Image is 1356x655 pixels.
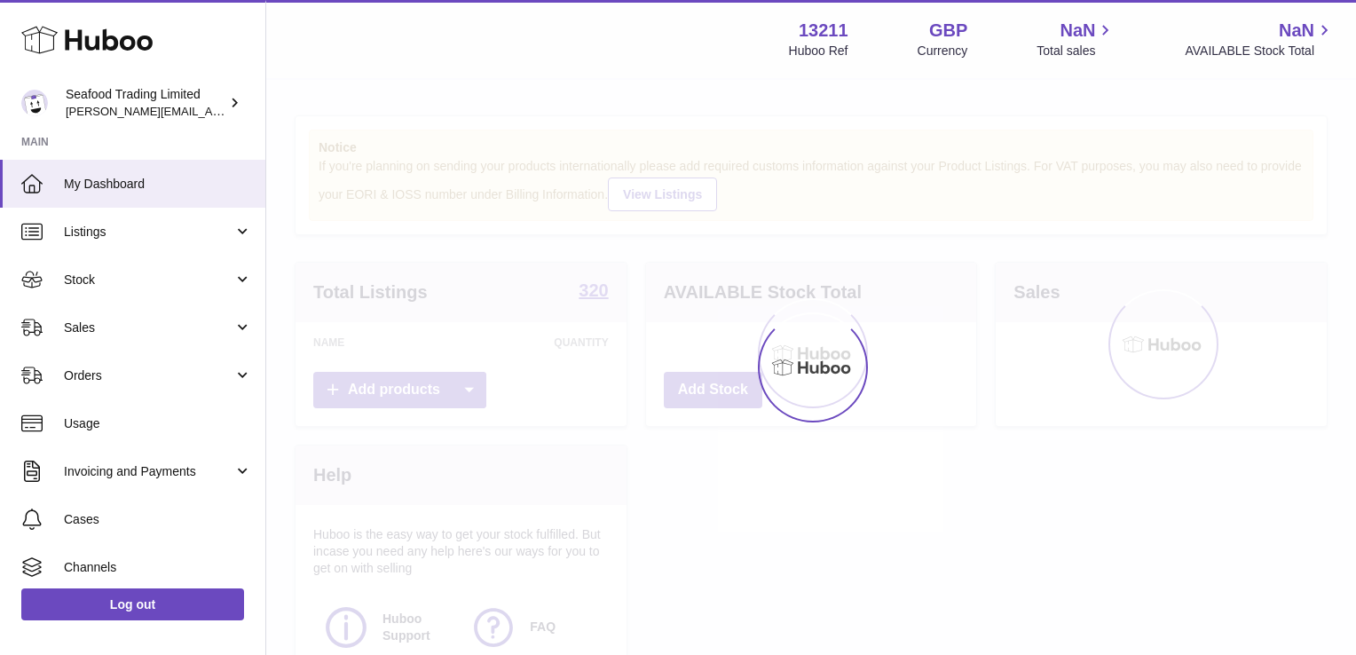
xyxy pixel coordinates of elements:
[1279,19,1314,43] span: NaN
[64,367,233,384] span: Orders
[1185,43,1335,59] span: AVAILABLE Stock Total
[64,320,233,336] span: Sales
[929,19,967,43] strong: GBP
[1185,19,1335,59] a: NaN AVAILABLE Stock Total
[64,272,233,288] span: Stock
[64,176,252,193] span: My Dashboard
[1037,19,1116,59] a: NaN Total sales
[21,90,48,116] img: nathaniellynch@rickstein.com
[799,19,848,43] strong: 13211
[64,463,233,480] span: Invoicing and Payments
[64,415,252,432] span: Usage
[1037,43,1116,59] span: Total sales
[64,511,252,528] span: Cases
[66,86,225,120] div: Seafood Trading Limited
[66,104,356,118] span: [PERSON_NAME][EMAIL_ADDRESS][DOMAIN_NAME]
[64,224,233,241] span: Listings
[789,43,848,59] div: Huboo Ref
[21,588,244,620] a: Log out
[918,43,968,59] div: Currency
[1060,19,1095,43] span: NaN
[64,559,252,576] span: Channels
